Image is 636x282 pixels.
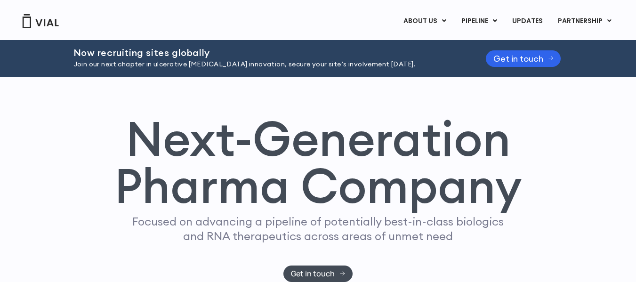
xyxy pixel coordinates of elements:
[396,13,453,29] a: ABOUT USMenu Toggle
[291,270,335,277] span: Get in touch
[283,266,353,282] a: Get in touch
[73,48,462,58] h2: Now recruiting sites globally
[505,13,550,29] a: UPDATES
[550,13,619,29] a: PARTNERSHIPMenu Toggle
[486,50,561,67] a: Get in touch
[454,13,504,29] a: PIPELINEMenu Toggle
[493,55,543,62] span: Get in touch
[22,14,59,28] img: Vial Logo
[129,214,508,243] p: Focused on advancing a pipeline of potentially best-in-class biologics and RNA therapeutics acros...
[114,115,522,210] h1: Next-Generation Pharma Company
[73,59,462,70] p: Join our next chapter in ulcerative [MEDICAL_DATA] innovation, secure your site’s involvement [DA...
